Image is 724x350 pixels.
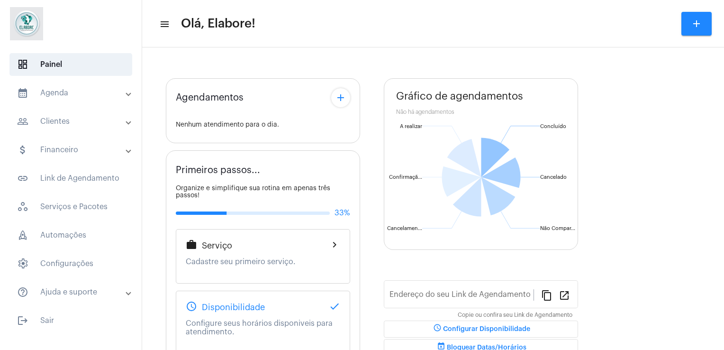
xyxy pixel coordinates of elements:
[9,167,132,190] span: Link de Agendamento
[17,87,28,99] mat-icon: sidenav icon
[176,92,244,103] span: Agendamentos
[432,326,530,332] span: Configurar Disponibilidade
[389,175,422,180] text: Confirmaçã...
[186,319,340,336] p: Configure seus horários disponiveis para atendimento.
[6,138,142,161] mat-expansion-panel-header: sidenav iconFinanceiro
[559,289,570,301] mat-icon: open_in_new
[400,124,422,129] text: A realizar
[389,292,534,301] input: Link
[176,121,350,129] div: Nenhum atendimento para o dia.
[17,116,28,127] mat-icon: sidenav icon
[17,59,28,70] span: sidenav icon
[9,252,132,275] span: Configurações
[8,5,45,43] img: 4c6856f8-84c7-1050-da6c-cc5081a5dbaf.jpg
[387,226,422,231] text: Cancelamen...
[6,82,142,104] mat-expansion-panel-header: sidenav iconAgenda
[17,230,28,241] span: sidenav icon
[17,201,28,212] span: sidenav icon
[335,92,346,103] mat-icon: add
[176,165,260,175] span: Primeiros passos...
[540,226,575,231] text: Não Compar...
[6,281,142,304] mat-expansion-panel-header: sidenav iconAjuda e suporte
[9,309,132,332] span: Sair
[9,195,132,218] span: Serviços e Pacotes
[6,110,142,133] mat-expansion-panel-header: sidenav iconClientes
[17,87,127,99] mat-panel-title: Agenda
[396,91,523,102] span: Gráfico de agendamentos
[9,224,132,247] span: Automações
[458,312,572,319] mat-hint: Copie ou confira seu Link de Agendamento
[176,185,330,199] span: Organize e simplifique sua rotina em apenas três passos!
[17,116,127,127] mat-panel-title: Clientes
[159,18,169,30] mat-icon: sidenav icon
[202,241,232,250] span: Serviço
[186,239,197,250] mat-icon: work
[329,301,340,312] mat-icon: done
[17,144,28,156] mat-icon: sidenav icon
[9,53,132,76] span: Painel
[186,258,340,266] p: Cadastre seu primeiro serviço.
[335,209,350,217] span: 33%
[691,18,702,29] mat-icon: add
[17,258,28,269] span: sidenav icon
[540,175,567,180] text: Cancelado
[17,173,28,184] mat-icon: sidenav icon
[186,301,197,312] mat-icon: schedule
[17,144,127,156] mat-panel-title: Financeiro
[181,16,255,31] span: Olá, Elabore!
[329,239,340,250] mat-icon: chevron_right
[541,289,552,301] mat-icon: content_copy
[17,286,28,298] mat-icon: sidenav icon
[17,286,127,298] mat-panel-title: Ajuda e suporte
[384,321,578,338] button: Configurar Disponibilidade
[17,315,28,326] mat-icon: sidenav icon
[202,303,265,312] span: Disponibilidade
[540,124,566,129] text: Concluído
[432,323,443,335] mat-icon: schedule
